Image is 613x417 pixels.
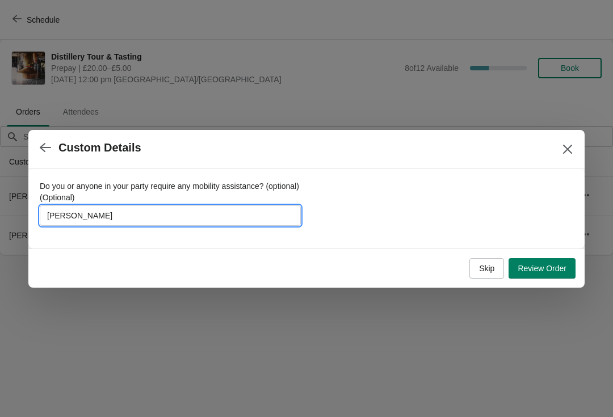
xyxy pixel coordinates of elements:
[518,264,566,273] span: Review Order
[509,258,576,279] button: Review Order
[557,139,578,159] button: Close
[479,264,494,273] span: Skip
[469,258,504,279] button: Skip
[58,141,141,154] h2: Custom Details
[40,180,301,203] label: Do you or anyone in your party require any mobility assistance? (optional) (Optional)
